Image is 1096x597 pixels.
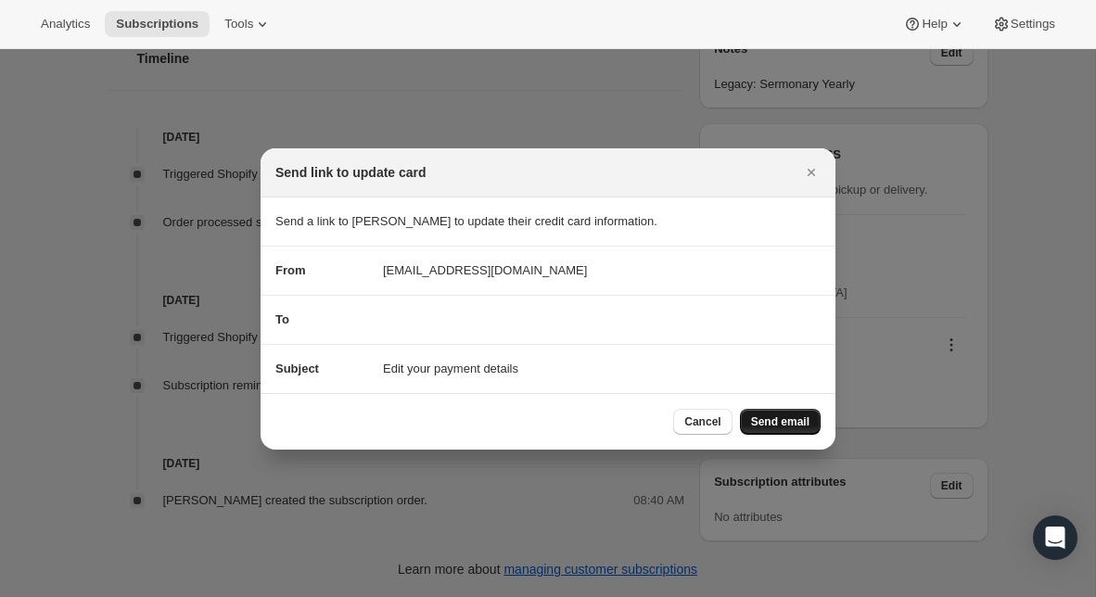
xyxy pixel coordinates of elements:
button: Tools [213,11,283,37]
p: Send a link to [PERSON_NAME] to update their credit card information. [275,212,821,231]
span: Analytics [41,17,90,32]
button: Send email [740,409,821,435]
button: Settings [981,11,1066,37]
span: Subscriptions [116,17,198,32]
button: Help [892,11,976,37]
button: Subscriptions [105,11,210,37]
h2: Send link to update card [275,163,427,182]
div: Open Intercom Messenger [1033,515,1077,560]
span: Subject [275,362,319,375]
span: Send email [751,414,809,429]
button: Close [798,159,824,185]
span: [EMAIL_ADDRESS][DOMAIN_NAME] [383,261,587,280]
span: Edit your payment details [383,360,518,378]
button: Analytics [30,11,101,37]
span: Cancel [684,414,720,429]
button: Cancel [673,409,732,435]
span: Tools [224,17,253,32]
span: From [275,263,306,277]
span: To [275,312,289,326]
span: Settings [1011,17,1055,32]
span: Help [922,17,947,32]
